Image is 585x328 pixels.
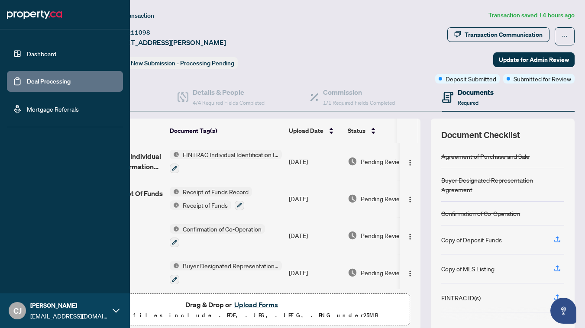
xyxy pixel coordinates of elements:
button: Logo [403,266,417,280]
span: ellipsis [562,33,568,39]
img: Status Icon [170,261,179,270]
span: Pending Review [361,268,404,277]
div: Status: [107,57,238,69]
h4: Details & People [193,87,265,97]
a: Mortgage Referrals [27,105,79,113]
img: Status Icon [170,150,179,159]
button: Logo [403,154,417,168]
span: Document Checklist [441,129,520,141]
h4: Commission [323,87,395,97]
span: Confirmation of Co-Operation [179,224,265,234]
div: Confirmation of Co-Operation [441,209,520,218]
p: Supported files include .PDF, .JPG, .JPEG, .PNG under 25 MB [61,310,404,321]
span: CJ [13,305,22,317]
span: Drag & Drop orUpload FormsSupported files include .PDF, .JPG, .JPEG, .PNG under25MB [56,294,410,326]
img: Document Status [348,194,357,203]
a: Dashboard [27,50,56,58]
button: Status IconFINTRAC Individual Identification Information Record [170,150,282,173]
button: Logo [403,228,417,242]
span: [EMAIL_ADDRESS][DOMAIN_NAME] [30,311,108,321]
span: Pending Review [361,231,404,240]
h4: Documents [458,87,494,97]
img: Document Status [348,157,357,166]
span: 4/4 Required Fields Completed [193,100,265,106]
img: Document Status [348,268,357,277]
div: Copy of Deposit Funds [441,235,502,244]
span: [STREET_ADDRESS][PERSON_NAME] [107,37,226,48]
span: Required [458,100,478,106]
div: Agreement of Purchase and Sale [441,151,530,161]
span: Drag & Drop or [185,299,281,310]
button: Update for Admin Review [493,52,575,67]
span: Pending Review [361,194,404,203]
button: Transaction Communication [447,27,549,42]
img: Status Icon [170,187,179,196]
td: [DATE] [285,143,344,180]
button: Upload Forms [232,299,281,310]
th: Document Tag(s) [166,119,285,143]
div: FINTRAC ID(s) [441,293,481,302]
button: Status IconBuyer Designated Representation Agreement [170,261,282,284]
span: Submitted for Review [514,74,571,84]
span: View Transaction [108,12,154,19]
img: Logo [407,159,414,166]
td: [DATE] [285,217,344,254]
div: Buyer Designated Representation Agreement [441,175,564,194]
span: 11098 [131,29,150,36]
span: 1/1 Required Fields Completed [323,100,395,106]
button: Open asap [550,298,576,324]
span: Pending Review [361,157,404,166]
span: Upload Date [289,126,323,135]
span: Receipt of Funds Record [179,187,252,196]
span: Update for Admin Review [499,53,569,67]
td: [DATE] [285,180,344,217]
button: Status IconReceipt of Funds RecordStatus IconReceipt of Funds [170,187,252,210]
th: Upload Date [285,119,344,143]
span: Buyer Designated Representation Agreement [179,261,282,270]
img: logo [7,8,62,22]
article: Transaction saved 14 hours ago [488,10,575,20]
th: Status [344,119,418,143]
span: Status [348,126,365,135]
span: [PERSON_NAME] [30,301,108,310]
a: Deal Processing [27,77,71,85]
div: Transaction Communication [465,28,543,42]
img: Status Icon [170,224,179,234]
span: New Submission - Processing Pending [131,59,234,67]
td: [DATE] [285,254,344,291]
img: Document Status [348,231,357,240]
div: Copy of MLS Listing [441,264,495,273]
img: Logo [407,233,414,240]
img: Status Icon [170,200,179,210]
button: Status IconConfirmation of Co-Operation [170,224,265,248]
img: Logo [407,196,414,203]
span: FINTRAC Individual Identification Information Record [179,150,282,159]
button: Logo [403,192,417,206]
img: Logo [407,270,414,277]
span: Deposit Submitted [446,74,496,84]
span: Receipt of Funds [179,200,231,210]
